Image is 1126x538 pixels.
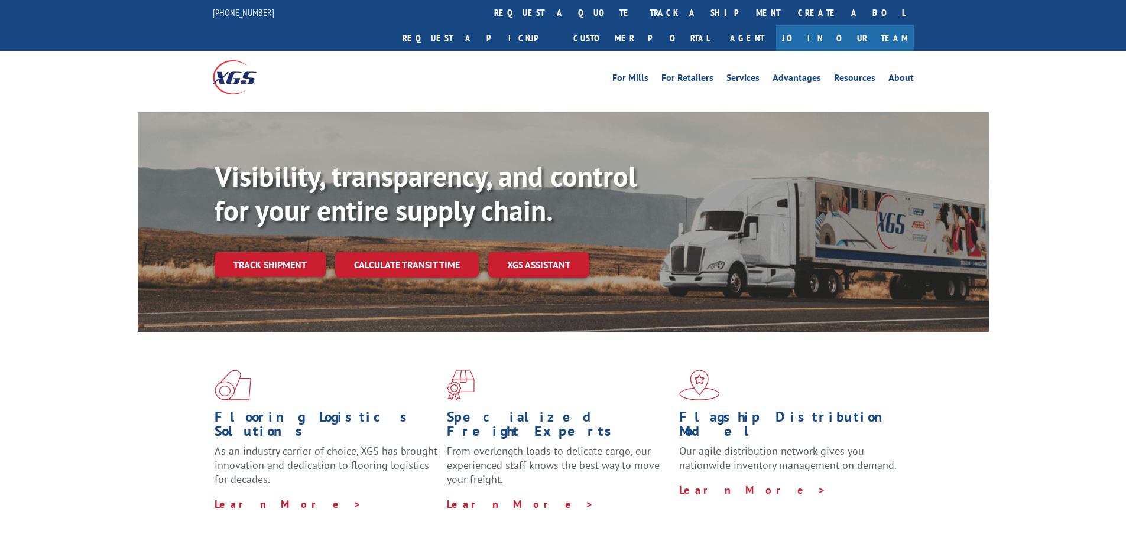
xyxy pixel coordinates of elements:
span: Our agile distribution network gives you nationwide inventory management on demand. [679,444,897,472]
a: Join Our Team [776,25,914,51]
a: Agent [718,25,776,51]
img: xgs-icon-focused-on-flooring-red [447,370,475,400]
h1: Specialized Freight Experts [447,410,670,444]
a: About [888,73,914,86]
h1: Flagship Distribution Model [679,410,903,444]
a: Calculate transit time [335,252,479,278]
a: Learn More > [679,483,826,497]
a: For Mills [612,73,648,86]
a: [PHONE_NUMBER] [213,6,274,18]
a: Track shipment [215,252,326,277]
a: Learn More > [215,497,362,511]
a: XGS ASSISTANT [488,252,589,278]
a: Request a pickup [394,25,564,51]
h1: Flooring Logistics Solutions [215,410,438,444]
b: Visibility, transparency, and control for your entire supply chain. [215,158,637,229]
a: For Retailers [661,73,713,86]
a: Advantages [773,73,821,86]
a: Learn More > [447,497,594,511]
a: Customer Portal [564,25,718,51]
span: As an industry carrier of choice, XGS has brought innovation and dedication to flooring logistics... [215,444,437,486]
img: xgs-icon-total-supply-chain-intelligence-red [215,370,251,400]
a: Resources [834,73,875,86]
a: Services [726,73,760,86]
img: xgs-icon-flagship-distribution-model-red [679,370,720,400]
p: From overlength loads to delicate cargo, our experienced staff knows the best way to move your fr... [447,444,670,497]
